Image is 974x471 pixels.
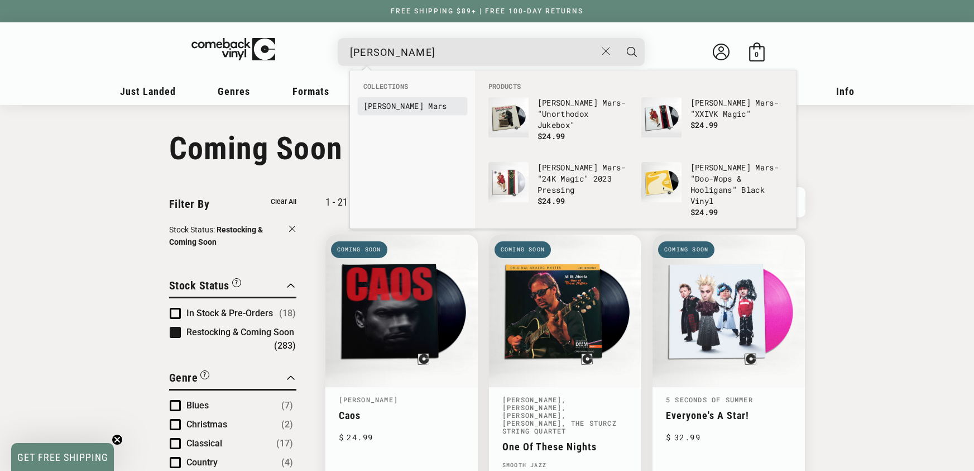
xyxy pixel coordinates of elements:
[690,162,783,207] p: - "Doo-Wops & Hooligans" Black Vinyl
[483,92,636,156] li: products: Bruno Mars - "Unorthodox Jukebox"
[836,85,855,97] span: Info
[428,101,447,111] b: Mars
[666,410,791,421] a: Everyone's A Star!
[596,39,616,64] button: Close
[380,7,594,15] a: FREE SHIPPING $89+ | FREE 100-DAY RETURNS
[325,196,416,208] p: 1 - 21 of 283 products
[339,395,399,404] a: [PERSON_NAME]
[169,223,296,250] button: Clear filter by Stock Status Restocking & Coming Soon
[186,308,273,318] span: In Stock & Pre-Orders
[488,162,529,202] img: Bruno Mars - "24K Magic" 2023 Pressing
[641,162,682,202] img: Bruno Mars - "Doo-Wops & Hooligans" Black Vinyl
[339,410,464,421] a: Caos
[488,97,630,151] a: Bruno Mars - "Unorthodox Jukebox" [PERSON_NAME] Mars- "Unorthodox Jukebox" $24.99
[755,50,759,59] span: 0
[11,443,114,471] div: GET FREE SHIPPINGClose teaser
[488,97,529,137] img: Bruno Mars - "Unorthodox Jukebox"
[538,131,565,141] span: $24.99
[502,418,617,435] a: , The Sturcz String Quartet
[641,97,682,137] img: Bruno Mars - "XXIVK Magic"
[538,97,630,131] p: - "Unorthodox Jukebox"
[271,196,296,208] button: Clear all filters
[120,85,176,97] span: Just Landed
[483,82,789,92] li: Products
[276,437,293,450] span: Number of products: (17)
[538,196,565,206] span: $24.99
[274,339,296,353] span: Number of products: (283)
[636,156,789,223] li: products: Bruno Mars - "Doo-Wops & Hooligans" Black Vinyl
[169,197,210,211] span: Filter By
[538,97,598,108] b: [PERSON_NAME]
[338,38,645,66] div: Search
[502,441,628,453] a: One Of These Nights
[641,97,783,151] a: Bruno Mars - "XXIVK Magic" [PERSON_NAME] Mars- "XXIVK Magic" $24.99
[169,371,198,384] span: Genre
[363,101,424,111] b: [PERSON_NAME]
[281,418,293,431] span: Number of products: (2)
[502,411,567,427] a: , [PERSON_NAME]
[636,92,789,156] li: products: Bruno Mars - "XXIVK Magic"
[755,97,774,108] b: Mars
[186,438,222,449] span: Classical
[186,400,209,411] span: Blues
[538,162,630,196] p: - "24K Magic" 2023 Pressing
[502,395,562,404] a: [PERSON_NAME]
[755,162,774,173] b: Mars
[186,419,227,430] span: Christmas
[483,156,636,221] li: products: Bruno Mars - "24K Magic" 2023 Pressing
[475,70,797,229] div: Products
[186,327,294,337] span: Restocking & Coming Soon
[292,85,329,97] span: Formats
[618,38,646,66] button: Search
[186,457,218,468] span: Country
[169,369,210,389] button: Filter by Genre
[538,162,598,173] b: [PERSON_NAME]
[690,120,718,130] span: $24.99
[17,451,108,463] span: GET FREE SHIPPING
[281,399,293,412] span: Number of products: (7)
[112,434,123,445] button: Close teaser
[350,70,475,121] div: Collections
[502,395,567,412] a: , [PERSON_NAME]
[690,97,751,108] b: [PERSON_NAME]
[279,307,296,320] span: Number of products: (18)
[218,85,250,97] span: Genres
[690,97,783,120] p: - "XXIVK Magic"
[641,162,783,218] a: Bruno Mars - "Doo-Wops & Hooligans" Black Vinyl [PERSON_NAME] Mars- "Doo-Wops & Hooligans" Black ...
[350,41,596,64] input: When autocomplete results are available use up and down arrows to review and enter to select
[169,225,215,234] span: Stock Status:
[169,279,229,292] span: Stock Status
[363,101,462,112] a: [PERSON_NAME] Mars
[358,82,467,97] li: Collections
[690,162,751,173] b: [PERSON_NAME]
[358,97,467,115] li: collections: Bruno Mars
[666,395,753,404] a: 5 Seconds Of Summer
[488,162,630,216] a: Bruno Mars - "24K Magic" 2023 Pressing [PERSON_NAME] Mars- "24K Magic" 2023 Pressing $24.99
[602,162,621,173] b: Mars
[169,225,263,246] span: Restocking & Coming Soon
[169,130,805,167] h1: Coming Soon & Pre-Orders
[281,456,293,469] span: Number of products: (4)
[690,207,718,217] span: $24.99
[602,97,621,108] b: Mars
[502,403,567,420] a: , [PERSON_NAME]
[169,277,241,297] button: Filter by Stock Status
